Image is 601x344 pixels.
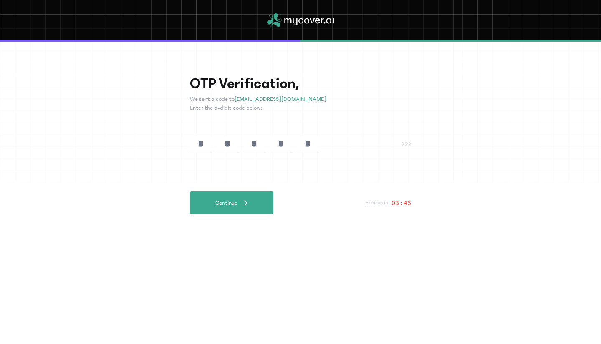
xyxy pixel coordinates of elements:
span: [EMAIL_ADDRESS][DOMAIN_NAME] [235,96,326,103]
p: Enter the 5-digit code below: [190,104,411,113]
p: 03 : 45 [391,198,411,208]
button: Continue [190,191,273,214]
p: Expires in [365,198,388,207]
h1: OTP Verification, [190,75,411,92]
p: We sent a code to [190,95,411,104]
